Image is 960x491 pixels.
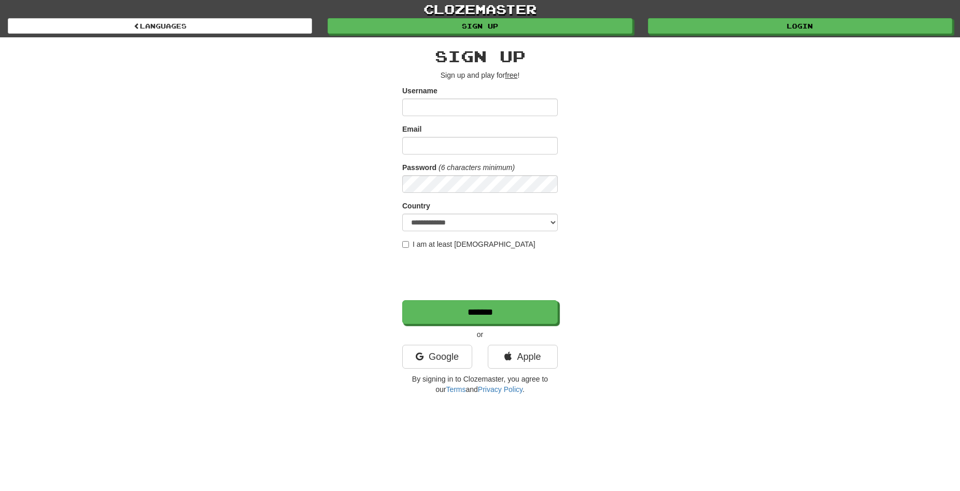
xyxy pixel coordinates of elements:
label: I am at least [DEMOGRAPHIC_DATA] [402,239,535,249]
a: Apple [488,345,558,369]
a: Privacy Policy [478,385,523,394]
u: free [505,71,517,79]
a: Sign up [328,18,632,34]
label: Password [402,162,436,173]
label: Username [402,86,437,96]
em: (6 characters minimum) [439,163,515,172]
a: Google [402,345,472,369]
a: Login [648,18,952,34]
iframe: reCAPTCHA [402,255,560,295]
input: I am at least [DEMOGRAPHIC_DATA] [402,241,409,248]
p: Sign up and play for ! [402,70,558,80]
label: Country [402,201,430,211]
a: Languages [8,18,312,34]
a: Terms [446,385,465,394]
h2: Sign up [402,48,558,65]
label: Email [402,124,421,134]
p: By signing in to Clozemaster, you agree to our and . [402,374,558,395]
p: or [402,329,558,340]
